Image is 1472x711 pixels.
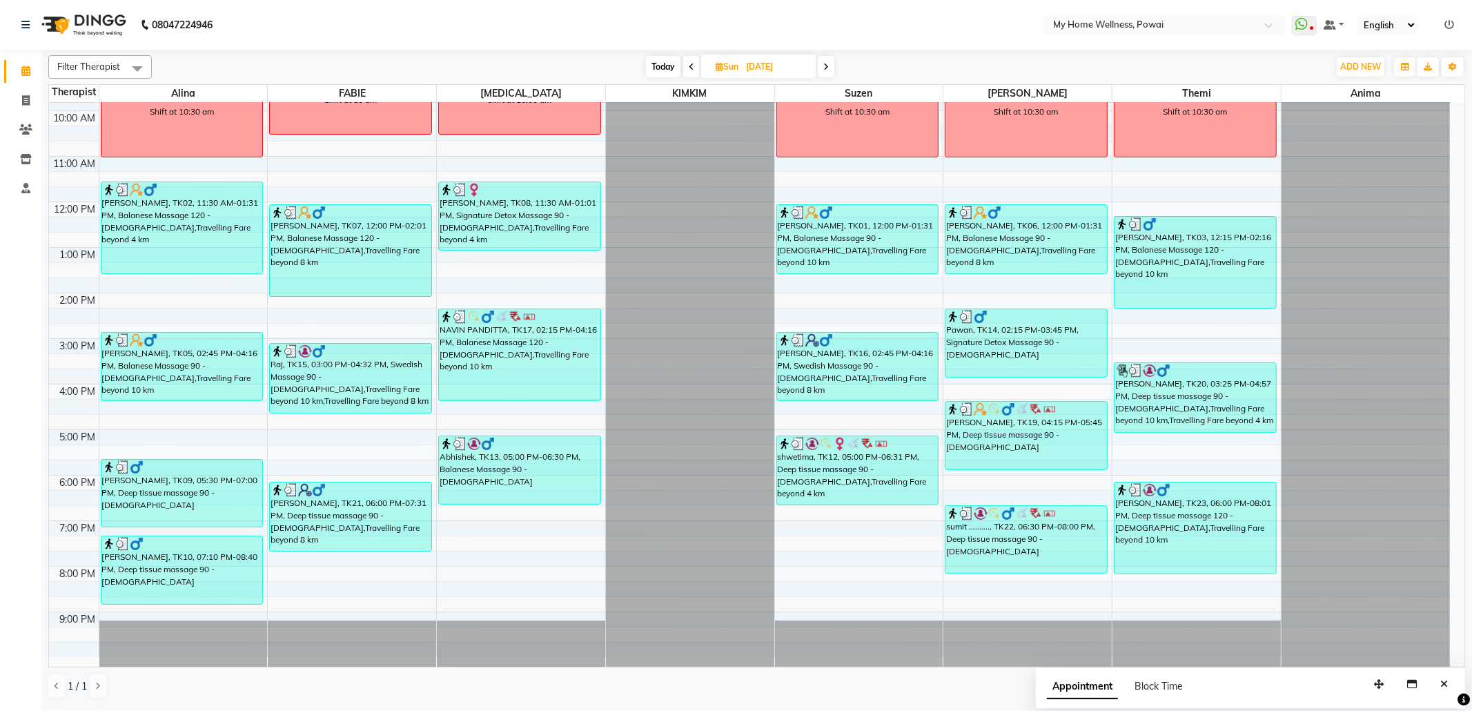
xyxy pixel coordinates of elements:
span: Anima [1282,85,1450,102]
span: [MEDICAL_DATA] [437,85,605,102]
div: Raj, TK15, 03:00 PM-04:32 PM, Swedish Massage 90 - [DEMOGRAPHIC_DATA],Travelling Fare beyond 10 k... [270,344,431,413]
div: shwetima, TK12, 05:00 PM-06:31 PM, Deep tissue massage 90 - [DEMOGRAPHIC_DATA],Travelling Fare be... [777,436,939,505]
div: [PERSON_NAME], TK19, 04:15 PM-05:45 PM, Deep tissue massage 90 - [DEMOGRAPHIC_DATA] [945,402,1107,469]
div: [PERSON_NAME], TK08, 11:30 AM-01:01 PM, Signature Detox Massage 90 - [DEMOGRAPHIC_DATA],Travellin... [439,182,600,250]
div: 4:00 PM [57,384,99,399]
img: logo [35,6,130,44]
div: Therapist [49,85,99,99]
div: NAVIN PANDITTA, TK17, 02:15 PM-04:16 PM, Balanese Massage 120 - [DEMOGRAPHIC_DATA],Travelling Far... [439,309,600,400]
div: 9:00 PM [57,612,99,627]
span: Sun [712,61,742,72]
div: 6:00 PM [57,476,99,490]
span: Block Time [1135,680,1183,692]
span: Today [646,56,680,77]
div: 2:00 PM [57,293,99,308]
div: Abhishek, TK13, 05:00 PM-06:30 PM, Balanese Massage 90 - [DEMOGRAPHIC_DATA] [439,436,600,504]
div: [PERSON_NAME], TK23, 06:00 PM-08:01 PM, Deep tissue massage 120 - [DEMOGRAPHIC_DATA],Travelling F... [1115,483,1276,574]
div: 12:00 PM [52,202,99,217]
span: FABIE [268,85,436,102]
div: 7:00 PM [57,521,99,536]
div: Shift at 10:30 am [150,106,214,118]
b: 08047224946 [152,6,213,44]
div: [PERSON_NAME], TK21, 06:00 PM-07:31 PM, Deep tissue massage 90 - [DEMOGRAPHIC_DATA],Travelling Fa... [270,483,431,551]
div: [PERSON_NAME], TK02, 11:30 AM-01:31 PM, Balanese Massage 120 - [DEMOGRAPHIC_DATA],Travelling Fare... [101,182,263,273]
button: Close [1434,674,1454,695]
div: 3:00 PM [57,339,99,353]
button: ADD NEW [1337,57,1384,77]
div: [PERSON_NAME], TK09, 05:30 PM-07:00 PM, Deep tissue massage 90 - [DEMOGRAPHIC_DATA] [101,460,263,527]
div: sumit .........., TK22, 06:30 PM-08:00 PM, Deep tissue massage 90 - [DEMOGRAPHIC_DATA] [945,506,1107,573]
div: [PERSON_NAME], TK06, 12:00 PM-01:31 PM, Balanese Massage 90 - [DEMOGRAPHIC_DATA],Travelling Fare ... [945,205,1107,273]
div: [PERSON_NAME], TK07, 12:00 PM-02:01 PM, Balanese Massage 120 - [DEMOGRAPHIC_DATA],Travelling Fare... [270,205,431,296]
div: [PERSON_NAME], TK03, 12:15 PM-02:16 PM, Balanese Massage 120 - [DEMOGRAPHIC_DATA],Travelling Fare... [1115,217,1276,308]
span: Themi [1112,85,1281,102]
div: Shift at 10:30 am [1163,106,1227,118]
span: Appointment [1047,674,1118,699]
div: 10:00 AM [51,111,99,126]
div: 5:00 PM [57,430,99,445]
span: ADD NEW [1340,61,1381,72]
div: [PERSON_NAME], TK10, 07:10 PM-08:40 PM, Deep tissue massage 90 - [DEMOGRAPHIC_DATA] [101,536,263,604]
div: Shift at 10:30 am [994,106,1059,118]
span: 1 / 1 [68,679,87,694]
div: 11:00 AM [51,157,99,171]
div: [PERSON_NAME], TK01, 12:00 PM-01:31 PM, Balanese Massage 90 - [DEMOGRAPHIC_DATA],Travelling Fare ... [777,205,939,273]
input: 2025-07-27 [742,57,811,77]
div: Shift at 10:30 am [825,106,890,118]
div: 8:00 PM [57,567,99,581]
div: [PERSON_NAME], TK20, 03:25 PM-04:57 PM, Deep tissue massage 90 - [DEMOGRAPHIC_DATA],Travelling Fa... [1115,363,1276,432]
div: 1:00 PM [57,248,99,262]
span: Suzen [775,85,943,102]
div: [PERSON_NAME], TK16, 02:45 PM-04:16 PM, Swedish Massage 90 - [DEMOGRAPHIC_DATA],Travelling Fare b... [777,333,939,400]
span: KIMKIM [606,85,774,102]
span: [PERSON_NAME] [943,85,1112,102]
span: Alina [99,85,268,102]
div: [PERSON_NAME], TK05, 02:45 PM-04:16 PM, Balanese Massage 90 - [DEMOGRAPHIC_DATA],Travelling Fare ... [101,333,263,400]
span: Filter Therapist [57,61,120,72]
div: Pawan, TK14, 02:15 PM-03:45 PM, Signature Detox Massage 90 - [DEMOGRAPHIC_DATA] [945,309,1107,377]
